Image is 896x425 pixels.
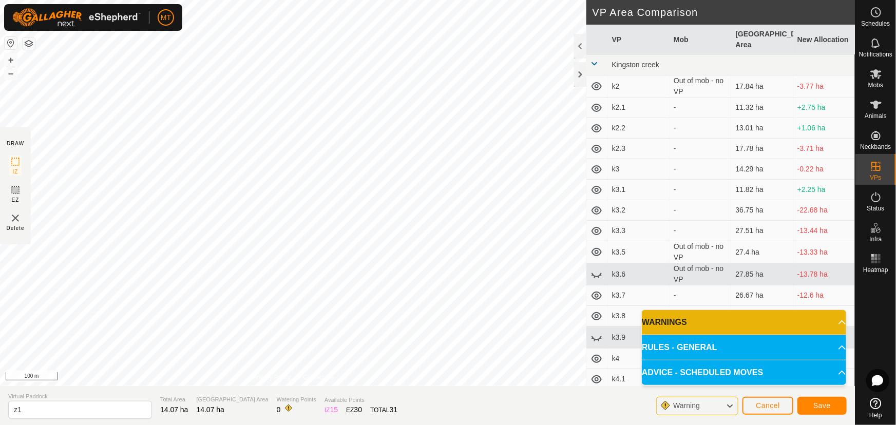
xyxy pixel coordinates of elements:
td: k3.8 [608,306,670,326]
span: Infra [869,236,882,242]
span: EZ [12,196,20,204]
td: -3.71 ha [793,139,855,159]
span: Status [867,205,884,211]
td: k4 [608,349,670,369]
td: k3.1 [608,180,670,200]
span: Save [813,401,831,410]
span: ADVICE - SCHEDULED MOVES [642,366,763,379]
td: k3.9 [608,326,670,349]
td: k3.5 [608,241,670,263]
div: EZ [346,404,362,415]
div: Out of mob - no VP [674,75,727,97]
td: 13.01 ha [731,118,793,139]
td: 17.84 ha [731,75,793,98]
td: k3.7 [608,285,670,306]
span: MT [161,12,171,23]
td: -0.22 ha [793,159,855,180]
span: Help [869,412,882,418]
td: k3 [608,159,670,180]
span: Virtual Paddock [8,392,152,401]
div: - [674,143,727,154]
td: -13.33 ha [793,241,855,263]
div: IZ [325,404,338,415]
div: - [674,184,727,195]
button: Map Layers [23,37,35,50]
span: Mobs [868,82,883,88]
div: - [674,205,727,216]
span: Available Points [325,396,397,404]
span: Delete [7,224,25,232]
span: Total Area [160,395,188,404]
span: Animals [865,113,887,119]
td: +2.25 ha [793,180,855,200]
span: 14.07 ha [160,405,188,414]
td: k2 [608,75,670,98]
img: Gallagher Logo [12,8,141,27]
td: +2.75 ha [793,98,855,118]
div: DRAW [7,140,24,147]
td: 27.85 ha [731,263,793,285]
td: k3.6 [608,263,670,285]
div: Out of mob - no VP [674,241,727,263]
td: -3.77 ha [793,75,855,98]
span: 15 [330,405,338,414]
button: Reset Map [5,37,17,49]
th: VP [608,25,670,55]
a: Privacy Policy [253,373,291,382]
td: +1.06 ha [793,118,855,139]
span: Watering Points [277,395,316,404]
td: -23.05 ha [793,306,855,326]
td: k3.3 [608,221,670,241]
p-accordion-header: WARNINGS [642,310,846,335]
span: WARNINGS [642,316,687,329]
div: - [674,102,727,113]
span: 30 [354,405,363,414]
span: 31 [390,405,398,414]
button: Cancel [742,397,793,415]
div: - [674,225,727,236]
th: [GEOGRAPHIC_DATA] Area [731,25,793,55]
p-accordion-header: ADVICE - SCHEDULED MOVES [642,360,846,385]
td: 11.82 ha [731,180,793,200]
td: -13.44 ha [793,221,855,241]
img: VP [9,212,22,224]
td: 27.4 ha [731,241,793,263]
div: - [674,123,727,133]
td: 37.12 ha [731,306,793,326]
th: Mob [670,25,731,55]
span: 14.07 ha [197,405,225,414]
span: IZ [13,168,18,176]
td: 14.29 ha [731,159,793,180]
td: -13.78 ha [793,263,855,285]
td: k2.2 [608,118,670,139]
td: -12.6 ha [793,285,855,306]
td: 11.32 ha [731,98,793,118]
p-accordion-header: RULES - GENERAL [642,335,846,360]
span: Notifications [859,51,892,57]
div: Out of mob - no VP [674,263,727,285]
span: [GEOGRAPHIC_DATA] Area [197,395,269,404]
div: - [674,164,727,175]
td: k4.1 [608,369,670,390]
td: 36.75 ha [731,200,793,221]
span: VPs [870,175,881,181]
span: RULES - GENERAL [642,341,717,354]
button: + [5,54,17,66]
span: Cancel [756,401,780,410]
th: New Allocation [793,25,855,55]
span: 0 [277,405,281,414]
td: -22.68 ha [793,200,855,221]
h2: VP Area Comparison [593,6,855,18]
span: Kingston creek [612,61,660,69]
div: TOTAL [370,404,397,415]
button: – [5,67,17,80]
td: k2.3 [608,139,670,159]
td: k2.1 [608,98,670,118]
td: 17.78 ha [731,139,793,159]
td: 26.67 ha [731,285,793,306]
button: Save [797,397,847,415]
span: Heatmap [863,267,888,273]
div: - [674,290,727,301]
td: k3.2 [608,200,670,221]
span: Neckbands [860,144,891,150]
